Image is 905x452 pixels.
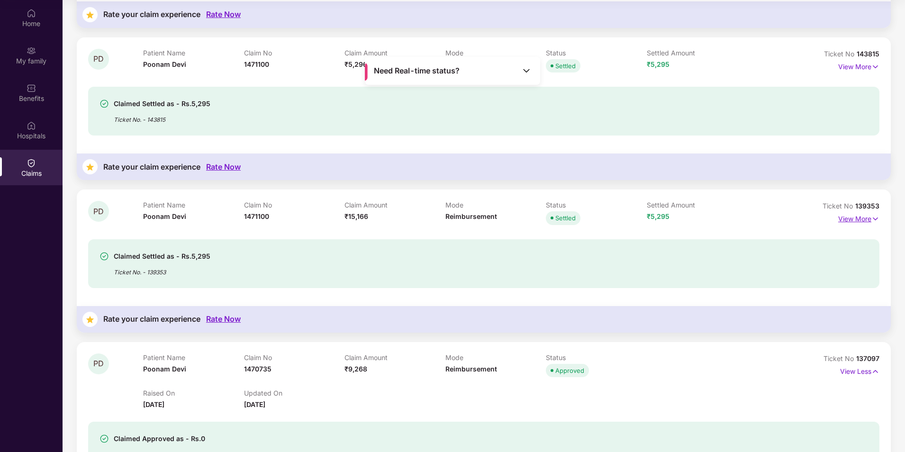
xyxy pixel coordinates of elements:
[244,365,271,373] span: 1470735
[244,60,269,68] span: 1471100
[244,212,269,220] span: 1471100
[838,59,879,72] p: View More
[445,353,546,362] p: Mode
[27,9,36,18] img: svg+xml;base64,PHN2ZyBpZD0iSG9tZSIgeG1sbnM9Imh0dHA6Ly93d3cudzMub3JnLzIwMDAvc3ZnIiB3aWR0aD0iMjAiIG...
[856,354,879,362] span: 137097
[143,400,164,408] span: [DATE]
[103,163,200,172] div: Rate your claim experience
[824,354,856,362] span: Ticket No
[100,434,109,443] img: svg+xml;base64,PHN2ZyBpZD0iU3VjY2Vzcy0zMngzMiIgeG1sbnM9Imh0dHA6Ly93d3cudzMub3JnLzIwMDAvc3ZnIiB3aW...
[244,201,345,209] p: Claim No
[857,50,879,58] span: 143815
[143,60,186,68] span: Poonam Devi
[824,50,857,58] span: Ticket No
[93,55,104,63] span: PD
[103,315,200,324] div: Rate your claim experience
[244,49,345,57] p: Claim No
[143,49,244,57] p: Patient Name
[374,66,460,76] span: Need Real-time status?
[445,212,497,220] span: Reimbursement
[344,212,368,220] span: ₹15,166
[555,366,584,375] div: Approved
[27,158,36,168] img: svg+xml;base64,PHN2ZyBpZD0iQ2xhaW0iIHhtbG5zPSJodHRwOi8vd3d3LnczLm9yZy8yMDAwL3N2ZyIgd2lkdGg9IjIwIi...
[114,109,210,124] div: Ticket No. - 143815
[143,212,186,220] span: Poonam Devi
[82,312,98,327] img: svg+xml;base64,PHN2ZyB4bWxucz0iaHR0cDovL3d3dy53My5vcmcvMjAwMC9zdmciIHdpZHRoPSIzNyIgaGVpZ2h0PSIzNy...
[546,49,647,57] p: Status
[647,201,748,209] p: Settled Amount
[244,353,345,362] p: Claim No
[840,364,879,377] p: View Less
[546,353,647,362] p: Status
[206,10,241,19] div: Rate Now
[114,251,210,262] div: Claimed Settled as - Rs.5,295
[344,49,445,57] p: Claim Amount
[823,202,855,210] span: Ticket No
[855,202,879,210] span: 139353
[114,433,205,444] div: Claimed Approved as - Rs.0
[27,121,36,130] img: svg+xml;base64,PHN2ZyBpZD0iSG9zcGl0YWxzIiB4bWxucz0iaHR0cDovL3d3dy53My5vcmcvMjAwMC9zdmciIHdpZHRoPS...
[344,201,445,209] p: Claim Amount
[871,214,879,224] img: svg+xml;base64,PHN2ZyB4bWxucz0iaHR0cDovL3d3dy53My5vcmcvMjAwMC9zdmciIHdpZHRoPSIxNyIgaGVpZ2h0PSIxNy...
[244,400,265,408] span: [DATE]
[114,262,210,277] div: Ticket No. - 139353
[114,98,210,109] div: Claimed Settled as - Rs.5,295
[445,201,546,209] p: Mode
[244,389,345,397] p: Updated On
[838,211,879,224] p: View More
[555,213,576,223] div: Settled
[143,389,244,397] p: Raised On
[522,66,531,75] img: Toggle Icon
[143,365,186,373] span: Poonam Devi
[93,360,104,368] span: PD
[100,99,109,108] img: svg+xml;base64,PHN2ZyBpZD0iU3VjY2Vzcy0zMngzMiIgeG1sbnM9Imh0dHA6Ly93d3cudzMub3JnLzIwMDAvc3ZnIiB3aW...
[647,60,670,68] span: ₹5,295
[445,365,497,373] span: Reimbursement
[206,163,241,172] div: Rate Now
[871,62,879,72] img: svg+xml;base64,PHN2ZyB4bWxucz0iaHR0cDovL3d3dy53My5vcmcvMjAwMC9zdmciIHdpZHRoPSIxNyIgaGVpZ2h0PSIxNy...
[143,353,244,362] p: Patient Name
[93,208,104,216] span: PD
[344,365,367,373] span: ₹9,268
[27,83,36,93] img: svg+xml;base64,PHN2ZyBpZD0iQmVuZWZpdHMiIHhtbG5zPSJodHRwOi8vd3d3LnczLm9yZy8yMDAwL3N2ZyIgd2lkdGg9Ij...
[344,353,445,362] p: Claim Amount
[143,201,244,209] p: Patient Name
[555,61,576,71] div: Settled
[103,10,200,19] div: Rate your claim experience
[82,159,98,174] img: svg+xml;base64,PHN2ZyB4bWxucz0iaHR0cDovL3d3dy53My5vcmcvMjAwMC9zdmciIHdpZHRoPSIzNyIgaGVpZ2h0PSIzNy...
[344,60,367,68] span: ₹5,296
[647,49,748,57] p: Settled Amount
[871,366,879,377] img: svg+xml;base64,PHN2ZyB4bWxucz0iaHR0cDovL3d3dy53My5vcmcvMjAwMC9zdmciIHdpZHRoPSIxNyIgaGVpZ2h0PSIxNy...
[27,46,36,55] img: svg+xml;base64,PHN2ZyB3aWR0aD0iMjAiIGhlaWdodD0iMjAiIHZpZXdCb3g9IjAgMCAyMCAyMCIgZmlsbD0ibm9uZSIgeG...
[206,315,241,324] div: Rate Now
[100,252,109,261] img: svg+xml;base64,PHN2ZyBpZD0iU3VjY2Vzcy0zMngzMiIgeG1sbnM9Imh0dHA6Ly93d3cudzMub3JnLzIwMDAvc3ZnIiB3aW...
[647,212,670,220] span: ₹5,295
[445,49,546,57] p: Mode
[82,7,98,22] img: svg+xml;base64,PHN2ZyB4bWxucz0iaHR0cDovL3d3dy53My5vcmcvMjAwMC9zdmciIHdpZHRoPSIzNyIgaGVpZ2h0PSIzNy...
[546,201,647,209] p: Status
